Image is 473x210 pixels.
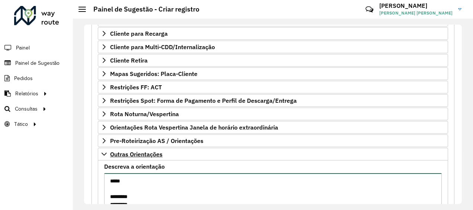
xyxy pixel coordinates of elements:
a: Cliente para Recarga [98,27,448,40]
span: Painel de Sugestão [15,59,59,67]
span: Painel [16,44,30,52]
label: Descreva a orientação [104,162,165,171]
span: Cliente Retira [110,57,148,63]
span: Restrições Spot: Forma de Pagamento e Perfil de Descarga/Entrega [110,98,297,104]
a: Cliente para Multi-CDD/Internalização [98,41,448,53]
a: Outras Orientações [98,148,448,160]
h2: Painel de Sugestão - Criar registro [86,5,199,13]
span: Relatórios [15,90,38,98]
span: Cliente para Recarga [110,31,168,36]
span: Mapas Sugeridos: Placa-Cliente [110,71,197,77]
span: Pedidos [14,74,33,82]
a: Restrições FF: ACT [98,81,448,93]
span: Orientações Rota Vespertina Janela de horário extraordinária [110,124,278,130]
span: Tático [14,120,28,128]
a: Mapas Sugeridos: Placa-Cliente [98,67,448,80]
span: Cliente para Multi-CDD/Internalização [110,44,215,50]
h3: [PERSON_NAME] [379,2,453,9]
a: Restrições Spot: Forma de Pagamento e Perfil de Descarga/Entrega [98,94,448,107]
span: Pre-Roteirização AS / Orientações [110,138,203,144]
span: Outras Orientações [110,151,163,157]
span: Consultas [15,105,38,113]
span: Restrições FF: ACT [110,84,162,90]
span: [PERSON_NAME] [PERSON_NAME] [379,10,453,16]
a: Orientações Rota Vespertina Janela de horário extraordinária [98,121,448,134]
span: Rota Noturna/Vespertina [110,111,179,117]
a: Contato Rápido [361,1,377,17]
a: Cliente Retira [98,54,448,67]
a: Rota Noturna/Vespertina [98,108,448,120]
a: Pre-Roteirização AS / Orientações [98,134,448,147]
